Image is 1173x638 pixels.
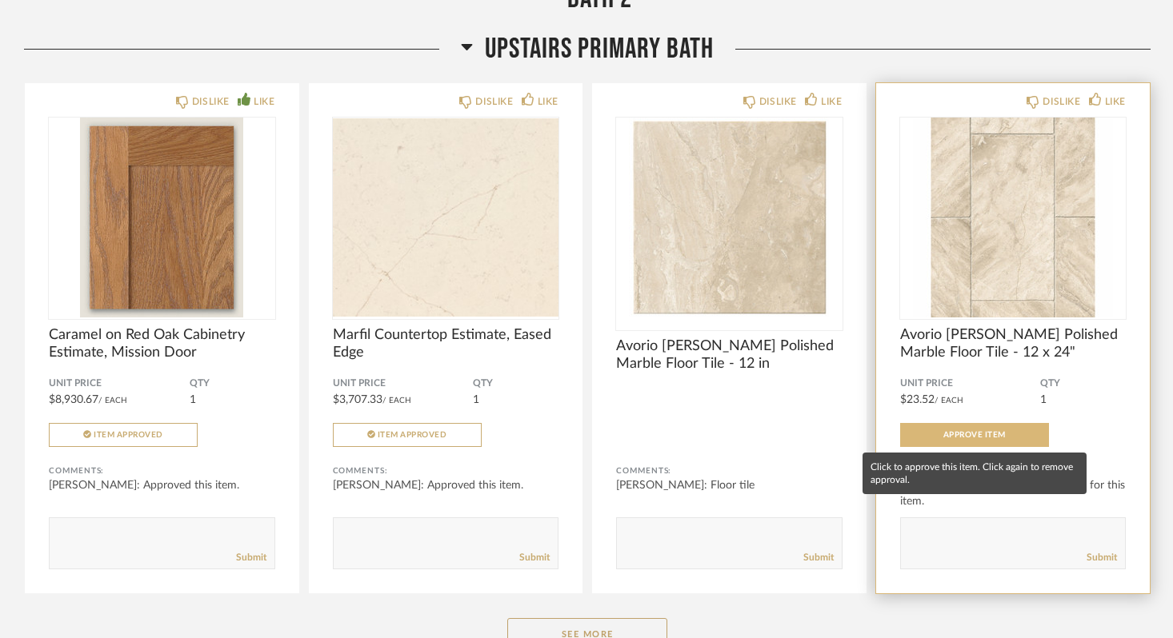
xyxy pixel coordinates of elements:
button: Approve Item [900,423,1049,447]
a: Submit [236,551,266,564]
span: QTY [1040,377,1126,390]
a: Submit [803,551,834,564]
div: 0 [616,118,843,317]
div: Comments: [49,463,275,479]
img: undefined [616,118,843,317]
img: undefined [333,118,559,317]
a: Submit [519,551,550,564]
div: [PERSON_NAME]: Approved this item. [333,477,559,493]
div: Comments: [333,463,559,479]
span: Item Approved [94,431,163,439]
span: 1 [473,394,479,405]
span: Avorio [PERSON_NAME] Polished Marble Floor Tile - 12 x 24" [900,326,1127,361]
div: DISLIKE [759,94,797,110]
a: Submit [1087,551,1117,564]
div: Comments: [616,463,843,479]
span: $8,930.67 [49,394,98,405]
span: Approve Item [943,431,1006,439]
span: 1 [190,394,196,405]
span: / Each [98,397,127,405]
span: Upstairs Primary Bath [485,32,714,66]
div: LIKE [1105,94,1126,110]
div: LIKE [254,94,274,110]
span: $23.52 [900,394,935,405]
span: 1 [1040,394,1047,405]
span: Unit Price [333,377,474,390]
span: / Each [935,397,963,405]
span: Avorio [PERSON_NAME] Polished Marble Floor Tile - 12 in [616,337,843,373]
button: Item Approved [49,423,198,447]
div: [PERSON_NAME]: Floor tile [616,477,843,493]
div: DISLIKE [192,94,230,110]
span: QTY [473,377,558,390]
div: DISLIKE [1043,94,1080,110]
span: Item Approved [378,431,447,439]
span: / Each [382,397,411,405]
span: Marfil Countertop Estimate, Eased Edge [333,326,559,361]
span: Caramel on Red Oak Cabinetry Estimate, Mission Door [49,326,275,361]
img: undefined [900,118,1127,317]
span: Unit Price [49,377,190,390]
span: $3,707.33 [333,394,382,405]
span: Unit Price [900,377,1041,390]
div: LIKE [821,94,842,110]
div: LIKE [538,94,558,110]
div: [PERSON_NAME]: Approved this item. [49,477,275,493]
img: undefined [49,118,275,317]
button: Item Approved [333,423,482,447]
span: QTY [190,377,275,390]
div: DISLIKE [475,94,513,110]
